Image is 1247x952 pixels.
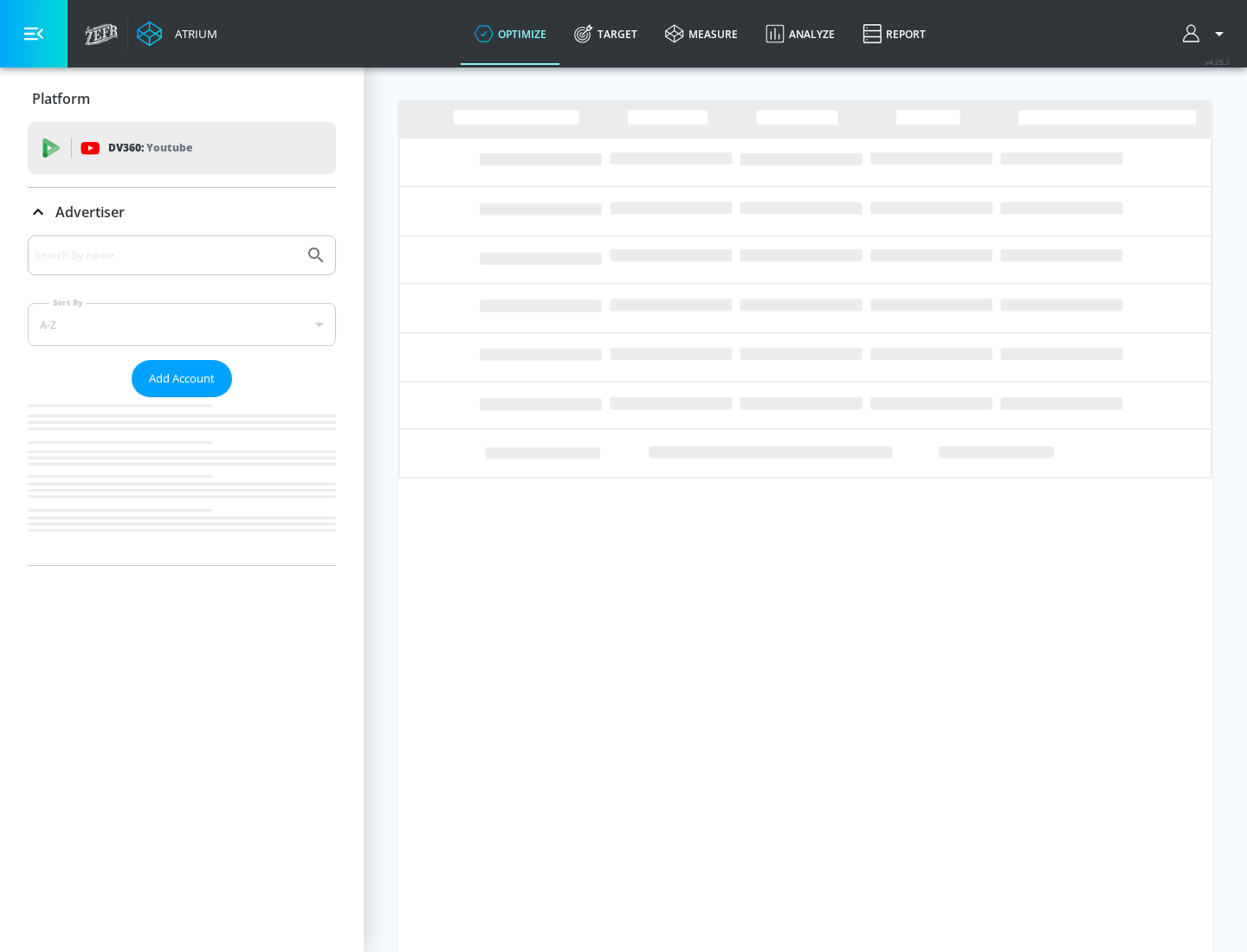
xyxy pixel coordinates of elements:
a: optimize [461,3,560,65]
nav: list of Advertiser [28,397,336,565]
div: Advertiser [28,188,336,236]
a: Analyze [752,3,849,65]
input: Search by name [35,244,297,267]
p: Youtube [146,138,192,157]
a: Report [849,3,940,65]
a: Target [560,3,651,65]
div: A-Z [28,303,336,346]
a: measure [651,3,752,65]
p: Advertiser [55,203,125,222]
div: Advertiser [28,235,336,565]
div: DV360: Youtube [28,122,336,174]
p: Platform [32,89,90,108]
button: Add Account [132,360,232,397]
label: Sort By [49,297,87,308]
p: DV360: [108,138,192,158]
div: Platform [28,74,336,123]
a: Atrium [137,21,217,47]
span: Add Account [149,369,215,389]
span: v 4.25.2 [1205,57,1230,67]
div: Atrium [168,26,217,42]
